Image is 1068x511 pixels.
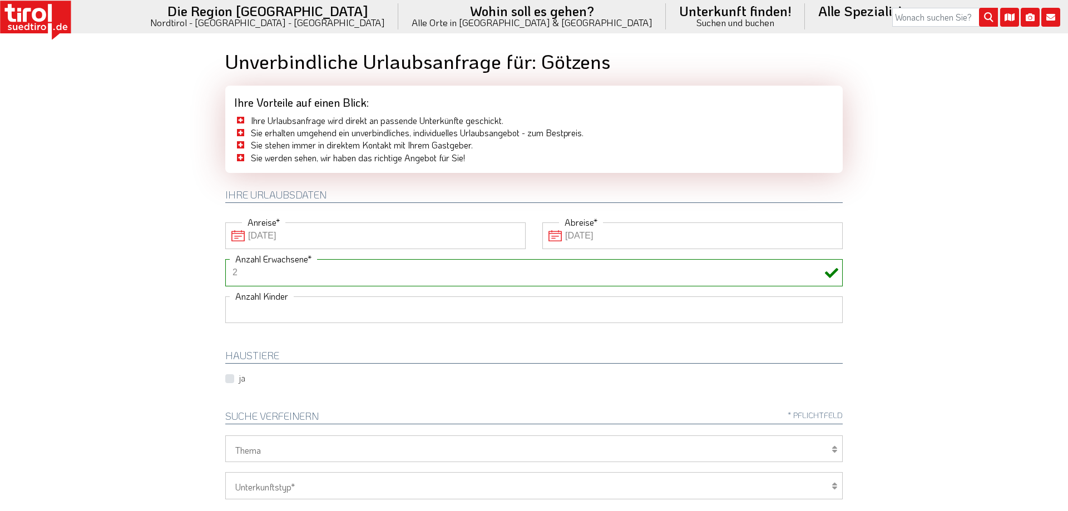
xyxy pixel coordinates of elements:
li: Sie erhalten umgehend ein unverbindliches, individuelles Urlaubsangebot - zum Bestpreis. [234,127,834,139]
li: Ihre Urlaubsanfrage wird direkt an passende Unterkünfte geschickt. [234,115,834,127]
i: Kontakt [1041,8,1060,27]
small: Nordtirol - [GEOGRAPHIC_DATA] - [GEOGRAPHIC_DATA] [150,18,385,27]
input: Wonach suchen Sie? [892,8,998,27]
h2: HAUSTIERE [225,350,843,364]
li: Sie stehen immer in direktem Kontakt mit Ihrem Gastgeber. [234,139,834,151]
div: Ihre Vorteile auf einen Blick: [225,86,843,115]
h2: Ihre Urlaubsdaten [225,190,843,203]
span: * Pflichtfeld [788,411,843,419]
small: Alle Orte in [GEOGRAPHIC_DATA] & [GEOGRAPHIC_DATA] [412,18,652,27]
h1: Unverbindliche Urlaubsanfrage für: Götzens [225,50,843,72]
li: Sie werden sehen, wir haben das richtige Angebot für Sie! [234,152,834,164]
label: ja [239,372,245,384]
i: Fotogalerie [1021,8,1040,27]
h2: Suche verfeinern [225,411,843,424]
small: Suchen und buchen [679,18,792,27]
i: Karte öffnen [1000,8,1019,27]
